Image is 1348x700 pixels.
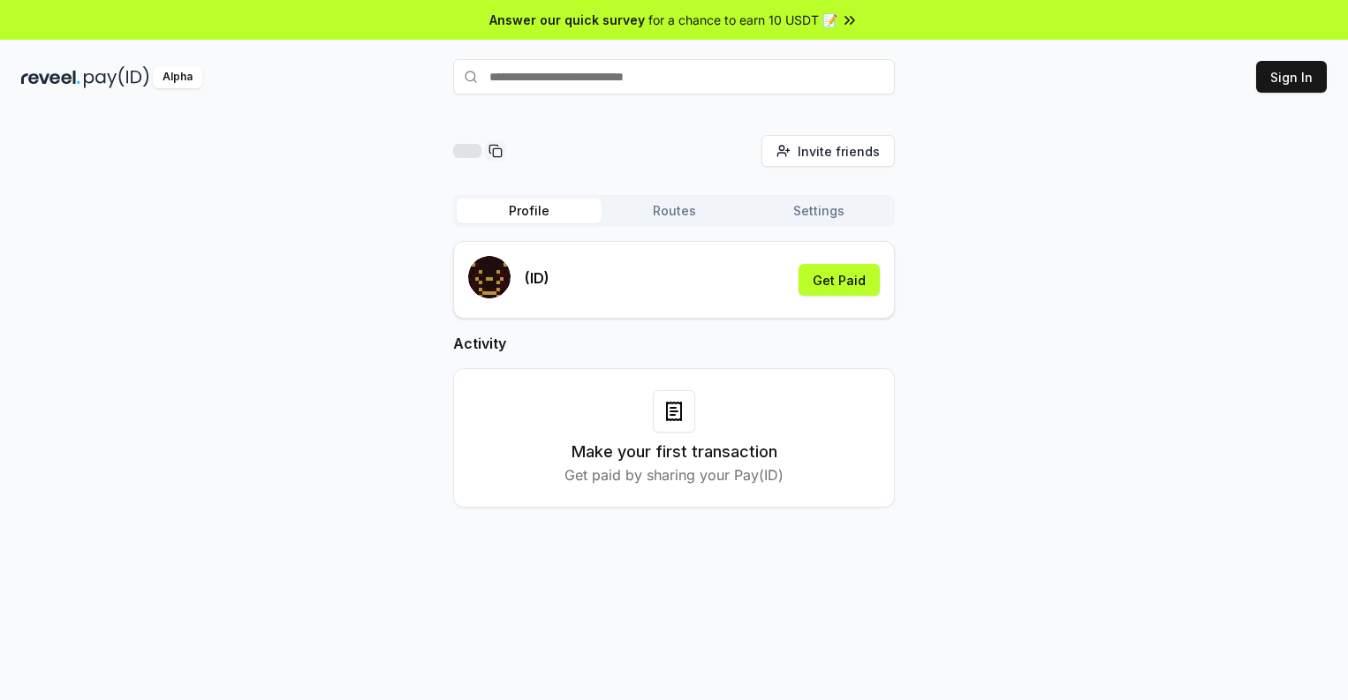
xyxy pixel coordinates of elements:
img: reveel_dark [21,66,80,88]
button: Sign In [1256,61,1327,93]
h2: Activity [453,333,895,354]
button: Invite friends [761,135,895,167]
span: Answer our quick survey [489,11,645,29]
img: pay_id [84,66,149,88]
p: Get paid by sharing your Pay(ID) [564,464,784,485]
span: for a chance to earn 10 USDT 📝 [648,11,837,29]
div: Alpha [153,66,202,88]
h3: Make your first transaction [572,440,777,464]
button: Routes [602,199,746,223]
button: Get Paid [799,264,880,296]
button: Settings [746,199,891,223]
span: Invite friends [798,142,880,161]
p: (ID) [525,267,549,289]
button: Profile [457,199,602,223]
